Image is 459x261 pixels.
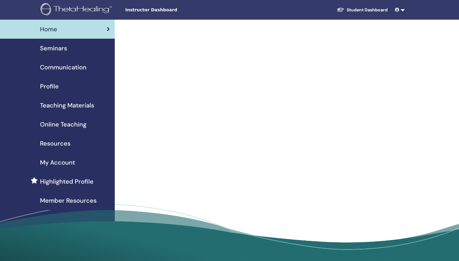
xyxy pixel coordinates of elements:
[40,44,67,53] span: Seminars
[337,7,344,12] img: graduation-cap-white.svg
[40,101,94,110] span: Teaching Materials
[40,63,86,72] span: Communication
[40,139,70,148] span: Resources
[40,196,97,205] span: Member Resources
[40,158,75,167] span: My Account
[125,7,218,13] span: Instructor Dashboard
[40,120,86,129] span: Online Teaching
[332,4,393,16] a: Student Dashboard
[40,177,94,186] span: Highlighted Profile
[40,25,57,34] span: Home
[40,82,59,91] span: Profile
[41,3,114,17] img: logo.png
